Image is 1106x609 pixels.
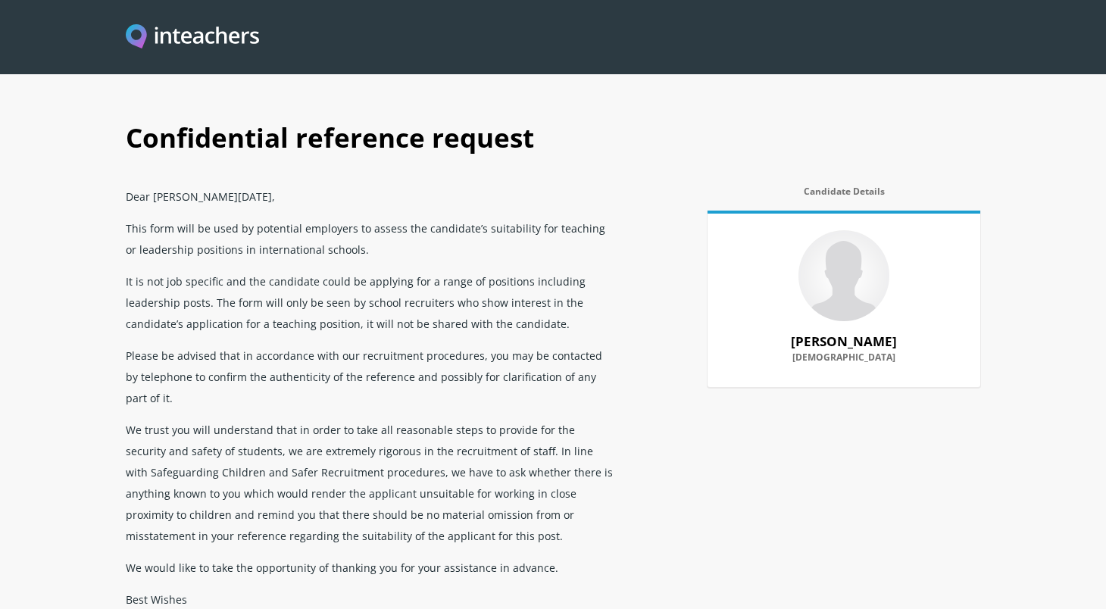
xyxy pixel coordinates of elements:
[126,24,259,51] img: Inteachers
[126,180,617,212] p: Dear [PERSON_NAME][DATE],
[798,230,889,321] img: 80677
[126,551,617,583] p: We would like to take the opportunity of thanking you for your assistance in advance.
[126,24,259,51] a: Visit this site's homepage
[791,333,897,350] strong: [PERSON_NAME]
[126,339,617,414] p: Please be advised that in accordance with our recruitment procedures, you may be contacted by tel...
[126,212,617,265] p: This form will be used by potential employers to assess the candidate’s suitability for teaching ...
[126,414,617,551] p: We trust you will understand that in order to take all reasonable steps to provide for the securi...
[726,352,962,372] label: [DEMOGRAPHIC_DATA]
[708,186,980,206] label: Candidate Details
[126,265,617,339] p: It is not job specific and the candidate could be applying for a range of positions including lea...
[126,106,980,180] h1: Confidential reference request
